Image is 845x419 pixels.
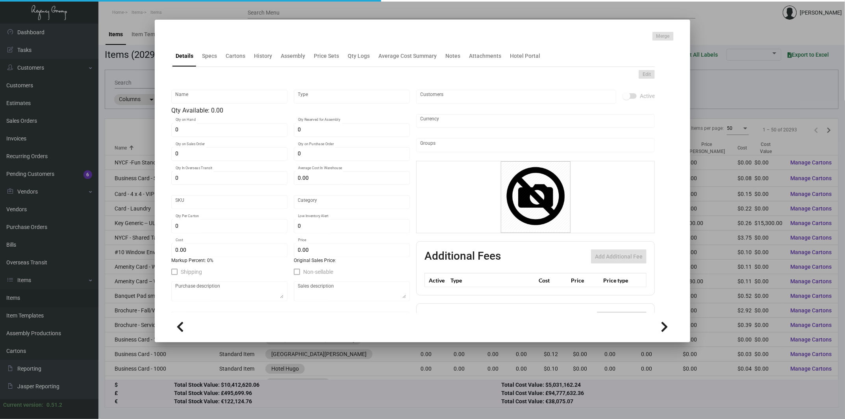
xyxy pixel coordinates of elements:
span: Merge [656,33,670,40]
th: Active [425,273,449,287]
button: Add item Vendor [597,312,647,326]
div: History [254,52,272,60]
div: Assembly [281,52,305,60]
div: Notes [445,52,460,60]
div: Average Cost Summary [378,52,437,60]
button: Add Additional Fee [591,249,647,264]
div: Current version: [3,401,43,409]
button: Edit [639,70,655,79]
input: Add new.. [421,142,651,148]
div: Cartons [226,52,245,60]
div: Qty Available: 0.00 [171,106,410,115]
h2: Additional Fees [424,249,501,264]
div: Attachments [469,52,501,60]
span: Add Additional Fee [595,253,643,260]
span: Non-sellable [303,267,333,277]
div: 0.51.2 [46,401,62,409]
input: Add new.. [421,94,612,100]
div: Price Sets [314,52,339,60]
div: Details [176,52,193,60]
div: Qty Logs [348,52,370,60]
h2: Item Vendors [424,312,490,326]
th: Price [569,273,602,287]
button: Merge [652,32,674,41]
th: Type [448,273,537,287]
span: Shipping [181,267,202,277]
th: Cost [537,273,569,287]
div: Hotel Portal [510,52,540,60]
div: Specs [202,52,217,60]
span: Edit [643,71,651,78]
th: Price type [602,273,637,287]
span: Active [640,91,655,101]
